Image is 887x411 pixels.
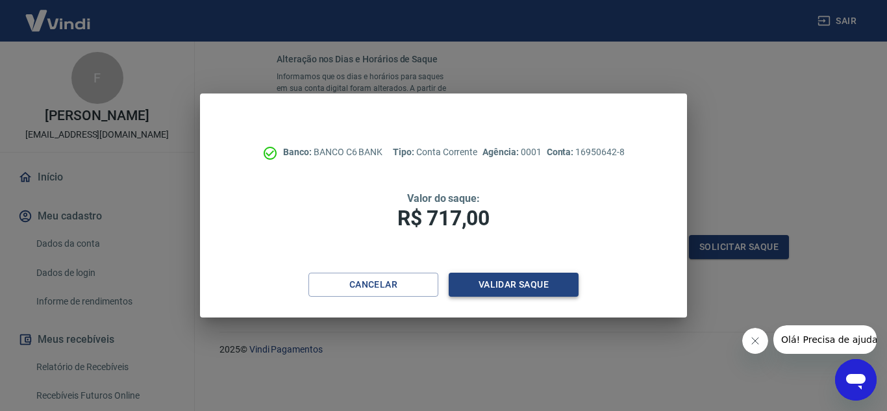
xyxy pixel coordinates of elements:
span: Banco: [283,147,314,157]
span: R$ 717,00 [397,206,490,230]
iframe: Botão para abrir a janela de mensagens [835,359,877,401]
p: Conta Corrente [393,145,477,159]
span: Valor do saque: [407,192,480,205]
p: 0001 [482,145,541,159]
span: Agência: [482,147,521,157]
p: BANCO C6 BANK [283,145,382,159]
span: Tipo: [393,147,416,157]
iframe: Mensagem da empresa [773,325,877,354]
button: Validar saque [449,273,579,297]
p: 16950642-8 [547,145,625,159]
span: Olá! Precisa de ajuda? [8,9,109,19]
iframe: Fechar mensagem [742,328,768,354]
span: Conta: [547,147,576,157]
button: Cancelar [308,273,438,297]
